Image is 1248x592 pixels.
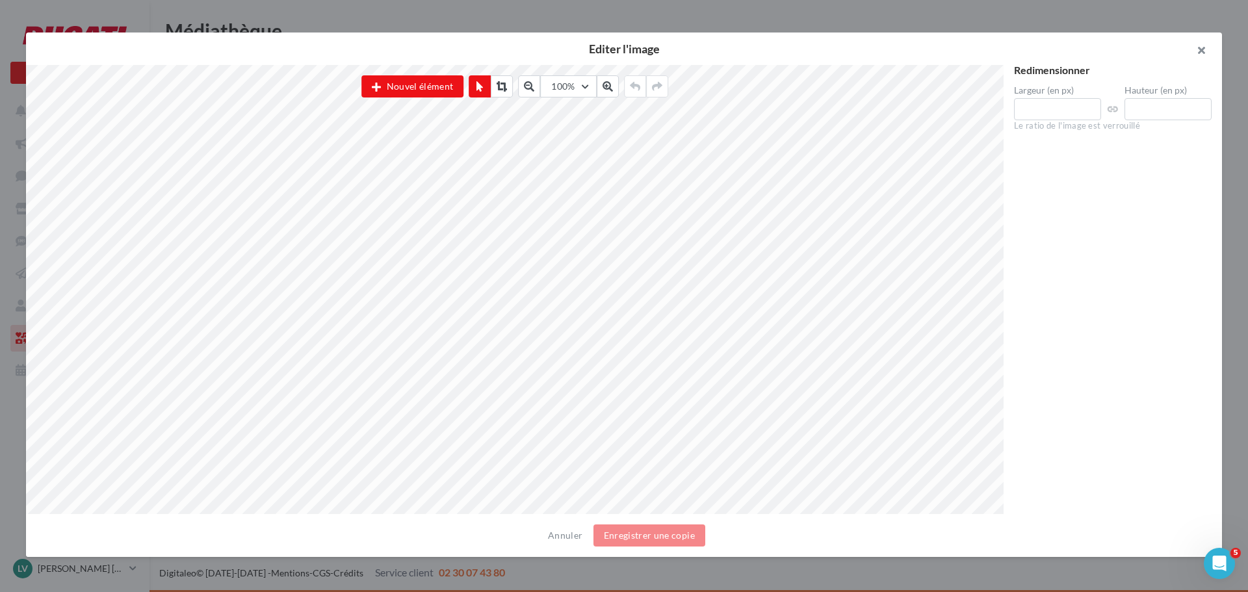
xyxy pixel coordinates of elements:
button: Nouvel élément [361,75,463,97]
iframe: Intercom live chat [1204,548,1235,579]
span: 5 [1230,548,1241,558]
h2: Editer l'image [47,43,1201,55]
button: 100% [540,75,596,97]
label: Largeur (en px) [1014,86,1101,95]
div: Le ratio de l'image est verrouillé [1014,120,1212,132]
button: Enregistrer une copie [593,524,705,547]
label: Hauteur (en px) [1124,86,1212,95]
div: Redimensionner [1014,65,1212,75]
button: Annuler [543,528,588,543]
